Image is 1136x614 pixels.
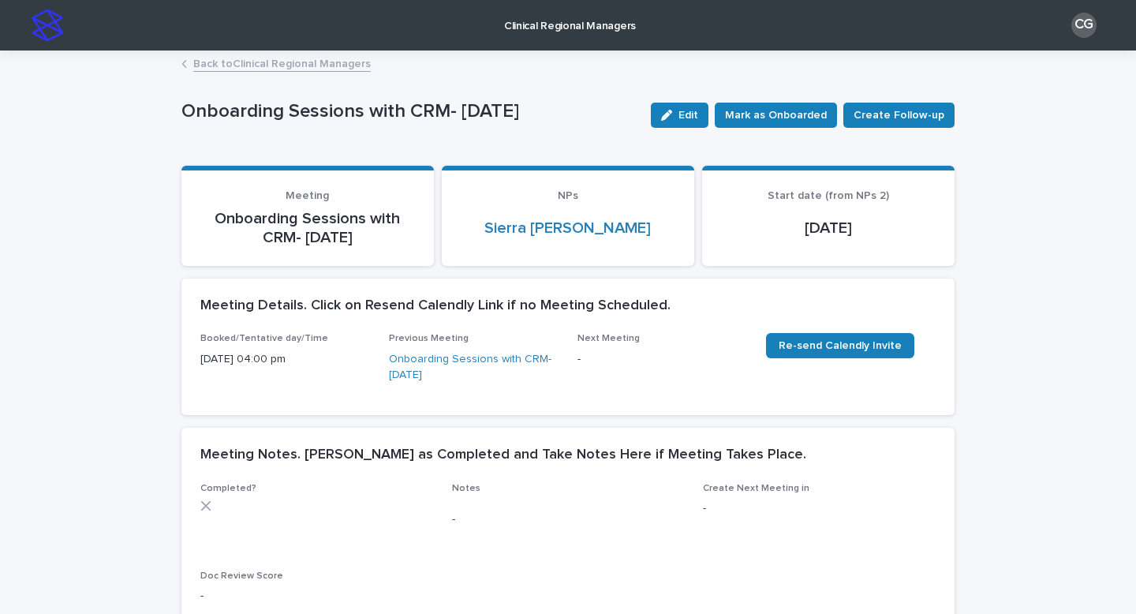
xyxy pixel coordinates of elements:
span: Completed? [200,484,256,493]
a: Back toClinical Regional Managers [193,54,371,72]
a: Re-send Calendly Invite [766,333,914,358]
span: Re-send Calendly Invite [779,340,902,351]
p: - [703,500,936,517]
span: Previous Meeting [389,334,469,343]
h2: Meeting Notes. [PERSON_NAME] as Completed and Take Notes Here if Meeting Takes Place. [200,447,806,464]
a: Sierra [PERSON_NAME] [484,219,651,238]
p: [DATE] [721,219,936,238]
span: Edit [678,110,698,121]
span: Notes [452,484,480,493]
p: - [577,351,747,368]
p: Onboarding Sessions with CRM- [DATE] [200,209,415,247]
h2: Meeting Details. Click on Resend Calendly Link if no Meeting Scheduled. [200,298,671,315]
span: Booked/Tentative day/Time [200,334,328,343]
span: Create Follow-up [854,107,944,123]
img: stacker-logo-s-only.png [32,9,63,41]
a: Onboarding Sessions with CRM- [DATE] [389,351,559,384]
p: Onboarding Sessions with CRM- [DATE] [181,100,638,123]
span: Next Meeting [577,334,640,343]
p: - [452,511,685,528]
span: NPs [558,190,578,201]
span: Doc Review Score [200,571,283,581]
button: Create Follow-up [843,103,955,128]
span: Mark as Onboarded [725,107,827,123]
button: Edit [651,103,708,128]
span: Create Next Meeting in [703,484,809,493]
button: Mark as Onboarded [715,103,837,128]
p: [DATE] 04:00 pm [200,351,370,368]
div: CG [1071,13,1097,38]
p: - [200,588,433,605]
span: Meeting [286,190,329,201]
span: Start date (from NPs 2) [768,190,889,201]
